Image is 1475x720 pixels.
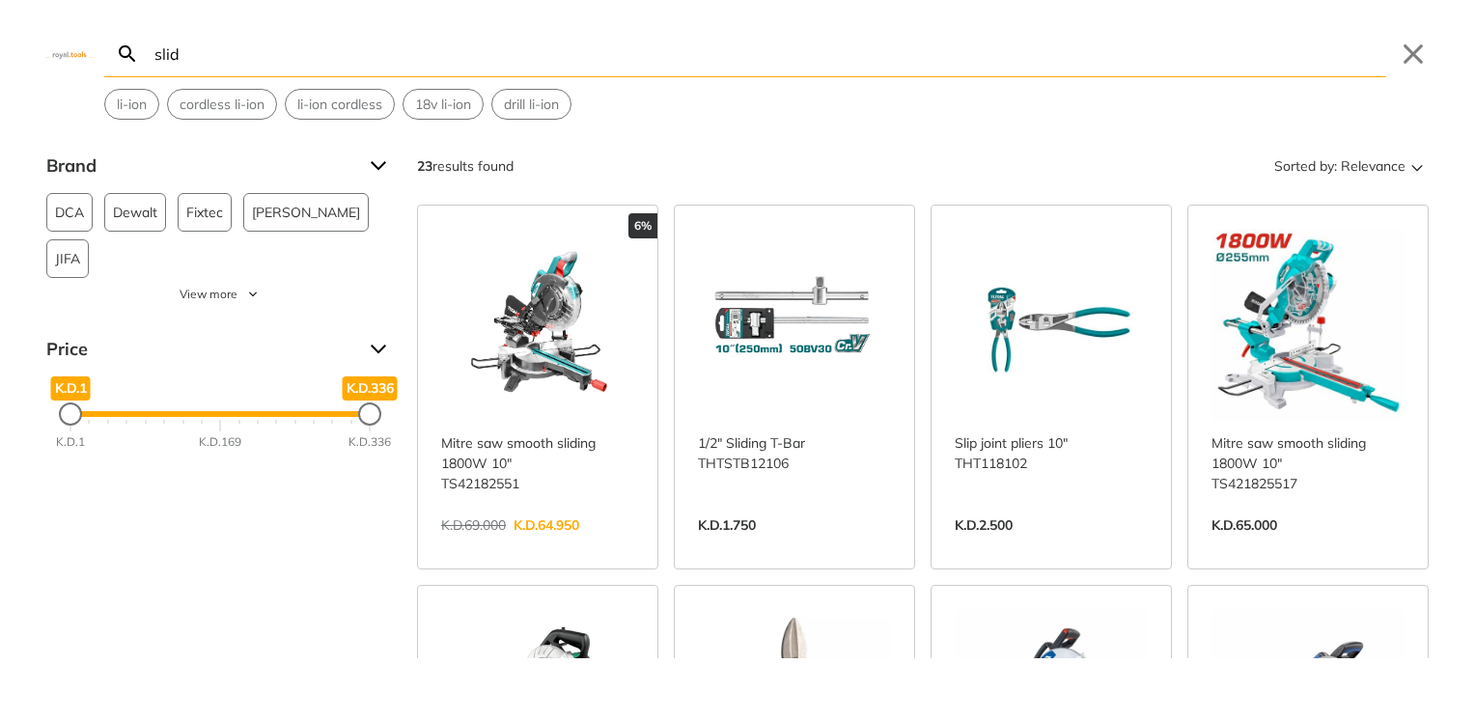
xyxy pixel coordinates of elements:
span: drill li-ion [504,95,559,115]
div: 6% [628,213,657,238]
input: Search… [151,31,1386,76]
button: Dewalt [104,193,166,232]
span: li-ion cordless [297,95,382,115]
div: Suggestion: li-ion [104,89,159,120]
span: Fixtec [186,194,223,231]
button: Select suggestion: cordless li-ion [168,90,276,119]
button: [PERSON_NAME] [243,193,369,232]
button: Select suggestion: li-ion cordless [286,90,394,119]
div: Suggestion: 18v li-ion [403,89,484,120]
span: DCA [55,194,84,231]
div: results found [417,151,514,181]
span: [PERSON_NAME] [252,194,360,231]
span: View more [180,286,237,303]
span: li-ion [117,95,147,115]
button: Select suggestion: drill li-ion [492,90,571,119]
button: JIFA [46,239,89,278]
span: Dewalt [113,194,157,231]
div: Suggestion: drill li-ion [491,89,571,120]
svg: Search [116,42,139,66]
button: Select suggestion: 18v li-ion [404,90,483,119]
img: Close [46,49,93,58]
button: Sorted by:Relevance Sort [1270,151,1429,181]
button: Close [1398,39,1429,69]
div: Suggestion: li-ion cordless [285,89,395,120]
span: 18v li-ion [415,95,471,115]
div: Minimum Price [59,402,82,426]
div: K.D.336 [348,433,391,451]
div: Suggestion: cordless li-ion [167,89,277,120]
div: Maximum Price [358,402,381,426]
div: K.D.1 [56,433,85,451]
button: Fixtec [178,193,232,232]
span: Brand [46,151,355,181]
span: JIFA [55,240,80,277]
span: Relevance [1341,151,1405,181]
span: Price [46,334,355,365]
div: K.D.169 [199,433,241,451]
svg: Sort [1405,154,1429,178]
button: View more [46,286,394,303]
span: cordless li-ion [180,95,264,115]
strong: 23 [417,157,432,175]
button: DCA [46,193,93,232]
button: Select suggestion: li-ion [105,90,158,119]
